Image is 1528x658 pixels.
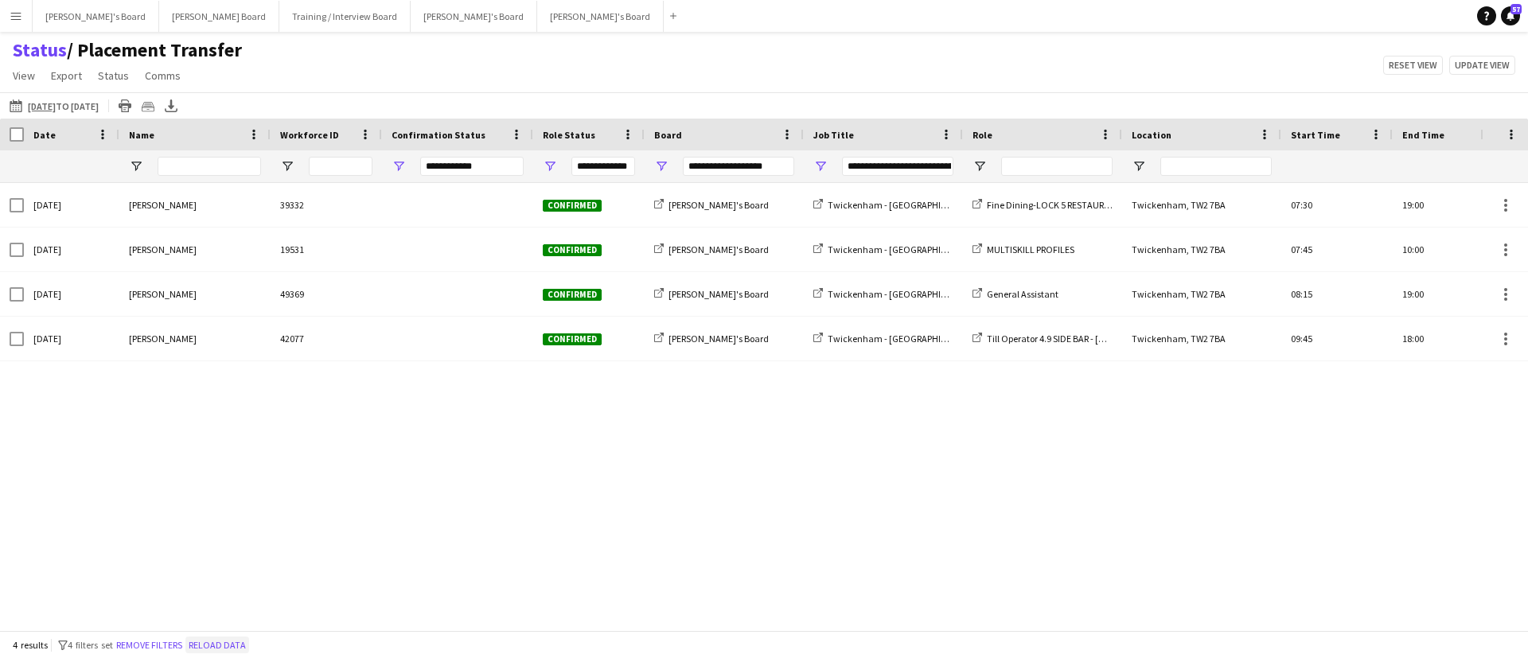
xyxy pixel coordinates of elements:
div: 49369 [271,272,382,316]
span: [PERSON_NAME] [129,288,197,300]
span: Confirmation Status [392,129,485,141]
button: Remove filters [113,637,185,654]
span: Confirmed [543,289,602,301]
span: Date [33,129,56,141]
a: Twickenham - [GEOGRAPHIC_DATA] [813,333,976,345]
span: Board [654,129,682,141]
a: Status [13,38,67,62]
div: 08:15 [1281,272,1393,316]
span: Placement Transfer [67,38,242,62]
a: MULTISKILL PROFILES [973,243,1074,255]
span: Name [129,129,154,141]
button: Open Filter Menu [129,159,143,173]
div: 07:45 [1281,228,1393,271]
button: [DATE]to [DATE] [6,96,102,115]
a: Fine Dining-LOCK 5 RESTAURANT - [GEOGRAPHIC_DATA] - LEVEL 3 [973,199,1252,211]
span: Twickenham - [GEOGRAPHIC_DATA] [828,288,976,300]
a: Till Operator 4.9 SIDE BAR - [GEOGRAPHIC_DATA] - LEVEL 4 [973,333,1219,345]
div: 39332 [271,183,382,227]
div: Twickenham, TW2 7BA [1122,228,1281,271]
span: General Assistant [987,288,1058,300]
a: [PERSON_NAME]'s Board [654,243,769,255]
button: [PERSON_NAME] Board [159,1,279,32]
div: [DATE] [24,317,119,360]
button: Open Filter Menu [813,159,828,173]
a: General Assistant [973,288,1058,300]
a: Comms [138,65,187,86]
app-action-btn: Crew files as ZIP [138,96,158,115]
span: 57 [1510,4,1522,14]
button: Open Filter Menu [1132,159,1146,173]
span: [PERSON_NAME] [129,333,197,345]
button: [PERSON_NAME]'s Board [33,1,159,32]
div: Twickenham, TW2 7BA [1122,272,1281,316]
span: 4 filters set [68,639,113,651]
span: [PERSON_NAME]'s Board [668,288,769,300]
span: Comms [145,68,181,83]
span: Role [973,129,992,141]
div: [DATE] [24,183,119,227]
div: [DATE] [24,228,119,271]
span: End Time [1402,129,1444,141]
a: Twickenham - [GEOGRAPHIC_DATA] [813,199,976,211]
button: Open Filter Menu [280,159,294,173]
input: Workforce ID Filter Input [309,157,372,176]
a: Status [92,65,135,86]
a: View [6,65,41,86]
span: Twickenham - [GEOGRAPHIC_DATA] [828,333,976,345]
button: Reset view [1383,56,1443,75]
button: Open Filter Menu [392,159,406,173]
tcxspan: Call 26-09-2025 via 3CX [28,100,56,112]
button: [PERSON_NAME]'s Board [537,1,664,32]
a: Twickenham - [GEOGRAPHIC_DATA] [813,243,976,255]
a: Twickenham - [GEOGRAPHIC_DATA] [813,288,976,300]
span: Role Status [543,129,595,141]
app-action-btn: Print [115,96,134,115]
span: Confirmed [543,244,602,256]
span: Export [51,68,82,83]
span: Status [98,68,129,83]
span: Twickenham - [GEOGRAPHIC_DATA] [828,243,976,255]
span: MULTISKILL PROFILES [987,243,1074,255]
a: [PERSON_NAME]'s Board [654,199,769,211]
div: [DATE] [24,272,119,316]
div: 10:00 [1393,228,1504,271]
span: [PERSON_NAME] [129,243,197,255]
app-action-btn: Export XLSX [162,96,181,115]
span: [PERSON_NAME]'s Board [668,243,769,255]
button: Open Filter Menu [654,159,668,173]
span: Fine Dining-LOCK 5 RESTAURANT - [GEOGRAPHIC_DATA] - LEVEL 3 [987,199,1252,211]
input: Role Filter Input [1001,157,1113,176]
span: View [13,68,35,83]
a: Export [45,65,88,86]
button: Open Filter Menu [543,159,557,173]
span: Confirmed [543,200,602,212]
span: Job Title [813,129,854,141]
div: 09:45 [1281,317,1393,360]
span: Twickenham - [GEOGRAPHIC_DATA] [828,199,976,211]
div: 19531 [271,228,382,271]
div: Twickenham, TW2 7BA [1122,183,1281,227]
button: Reload data [185,637,249,654]
button: Open Filter Menu [973,159,987,173]
div: 19:00 [1393,183,1504,227]
span: Start Time [1291,129,1340,141]
span: [PERSON_NAME] [129,199,197,211]
span: [PERSON_NAME]'s Board [668,199,769,211]
input: Name Filter Input [158,157,261,176]
button: Training / Interview Board [279,1,411,32]
div: 19:00 [1393,272,1504,316]
div: Twickenham, TW2 7BA [1122,317,1281,360]
button: Update view [1449,56,1515,75]
div: 42077 [271,317,382,360]
a: [PERSON_NAME]'s Board [654,333,769,345]
div: 18:00 [1393,317,1504,360]
div: 07:30 [1281,183,1393,227]
span: Workforce ID [280,129,339,141]
span: Till Operator 4.9 SIDE BAR - [GEOGRAPHIC_DATA] - LEVEL 4 [987,333,1219,345]
input: Location Filter Input [1160,157,1272,176]
a: 57 [1501,6,1520,25]
button: [PERSON_NAME]'s Board [411,1,537,32]
span: Confirmed [543,333,602,345]
span: Location [1132,129,1171,141]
